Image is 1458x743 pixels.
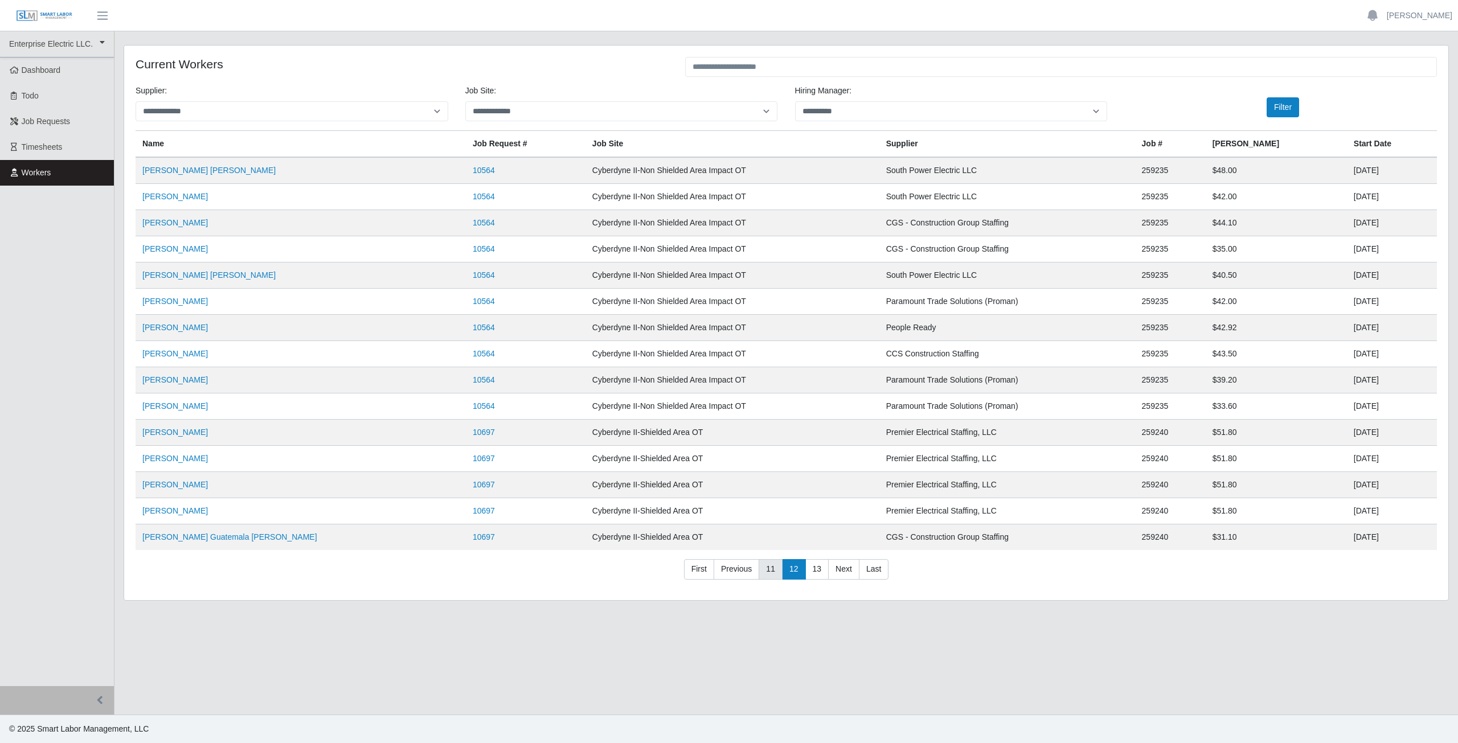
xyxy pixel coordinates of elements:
td: Cyberdyne II-Non Shielded Area Impact OT [585,393,879,420]
td: Premier Electrical Staffing, LLC [879,446,1135,472]
th: Start Date [1347,131,1437,158]
td: [DATE] [1347,157,1437,184]
th: [PERSON_NAME] [1206,131,1347,158]
th: job site [585,131,879,158]
td: [DATE] [1347,393,1437,420]
td: 259240 [1135,498,1206,524]
a: [PERSON_NAME] [142,244,208,253]
th: Job Request # [466,131,585,158]
a: 10564 [473,401,495,411]
td: [DATE] [1347,262,1437,289]
a: 10564 [473,323,495,332]
a: [PERSON_NAME] [142,375,208,384]
td: 259235 [1135,367,1206,393]
td: $51.80 [1206,446,1347,472]
td: Premier Electrical Staffing, LLC [879,498,1135,524]
td: Cyberdyne II-Non Shielded Area Impact OT [585,210,879,236]
td: 259240 [1135,446,1206,472]
td: Paramount Trade Solutions (Proman) [879,367,1135,393]
img: SLM Logo [16,10,73,22]
a: [PERSON_NAME] [142,297,208,306]
td: $51.80 [1206,498,1347,524]
td: $42.00 [1206,184,1347,210]
td: CGS - Construction Group Staffing [879,210,1135,236]
a: 10697 [473,532,495,541]
a: 10564 [473,192,495,201]
td: $40.50 [1206,262,1347,289]
a: [PERSON_NAME] [142,192,208,201]
a: [PERSON_NAME] [142,323,208,332]
label: job site: [465,85,496,97]
td: [DATE] [1347,236,1437,262]
td: [DATE] [1347,498,1437,524]
td: 259235 [1135,184,1206,210]
td: 259235 [1135,393,1206,420]
td: Cyberdyne II-Shielded Area OT [585,446,879,472]
td: Paramount Trade Solutions (Proman) [879,289,1135,315]
nav: pagination [136,559,1437,589]
a: 10697 [473,454,495,463]
td: Premier Electrical Staffing, LLC [879,420,1135,446]
a: 10564 [473,218,495,227]
a: 11 [759,559,783,580]
td: Cyberdyne II-Non Shielded Area Impact OT [585,367,879,393]
a: [PERSON_NAME] [142,349,208,358]
a: [PERSON_NAME] [142,480,208,489]
td: 259235 [1135,236,1206,262]
a: 10564 [473,166,495,175]
th: Job # [1135,131,1206,158]
a: 13 [805,559,829,580]
td: $42.00 [1206,289,1347,315]
td: $33.60 [1206,393,1347,420]
a: 10564 [473,244,495,253]
label: Hiring Manager: [795,85,852,97]
td: Paramount Trade Solutions (Proman) [879,393,1135,420]
span: Todo [22,91,39,100]
td: $42.92 [1206,315,1347,341]
td: Cyberdyne II-Shielded Area OT [585,498,879,524]
span: Job Requests [22,117,71,126]
td: 259235 [1135,341,1206,367]
td: 259235 [1135,262,1206,289]
td: [DATE] [1347,524,1437,551]
td: $44.10 [1206,210,1347,236]
td: [DATE] [1347,315,1437,341]
a: [PERSON_NAME] [PERSON_NAME] [142,270,276,280]
a: [PERSON_NAME] Guatemala [PERSON_NAME] [142,532,317,541]
td: $48.00 [1206,157,1347,184]
td: [DATE] [1347,341,1437,367]
td: 259235 [1135,289,1206,315]
td: Cyberdyne II-Non Shielded Area Impact OT [585,315,879,341]
a: Last [859,559,888,580]
td: [DATE] [1347,289,1437,315]
td: People Ready [879,315,1135,341]
td: 259235 [1135,210,1206,236]
span: Dashboard [22,65,61,75]
a: [PERSON_NAME] [1387,10,1452,22]
a: [PERSON_NAME] [PERSON_NAME] [142,166,276,175]
h4: Current Workers [136,57,668,71]
td: [DATE] [1347,367,1437,393]
a: 12 [782,559,806,580]
td: CGS - Construction Group Staffing [879,236,1135,262]
a: First [684,559,714,580]
td: South Power Electric LLC [879,184,1135,210]
a: 10697 [473,506,495,515]
td: 259240 [1135,472,1206,498]
a: [PERSON_NAME] [142,401,208,411]
td: [DATE] [1347,210,1437,236]
a: [PERSON_NAME] [142,218,208,227]
td: Premier Electrical Staffing, LLC [879,472,1135,498]
td: $51.80 [1206,472,1347,498]
td: Cyberdyne II-Non Shielded Area Impact OT [585,184,879,210]
span: Workers [22,168,51,177]
td: $39.20 [1206,367,1347,393]
td: South Power Electric LLC [879,157,1135,184]
a: 10564 [473,349,495,358]
a: [PERSON_NAME] [142,428,208,437]
a: [PERSON_NAME] [142,454,208,463]
label: Supplier: [136,85,167,97]
td: Cyberdyne II-Non Shielded Area Impact OT [585,157,879,184]
td: South Power Electric LLC [879,262,1135,289]
td: CCS Construction Staffing [879,341,1135,367]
